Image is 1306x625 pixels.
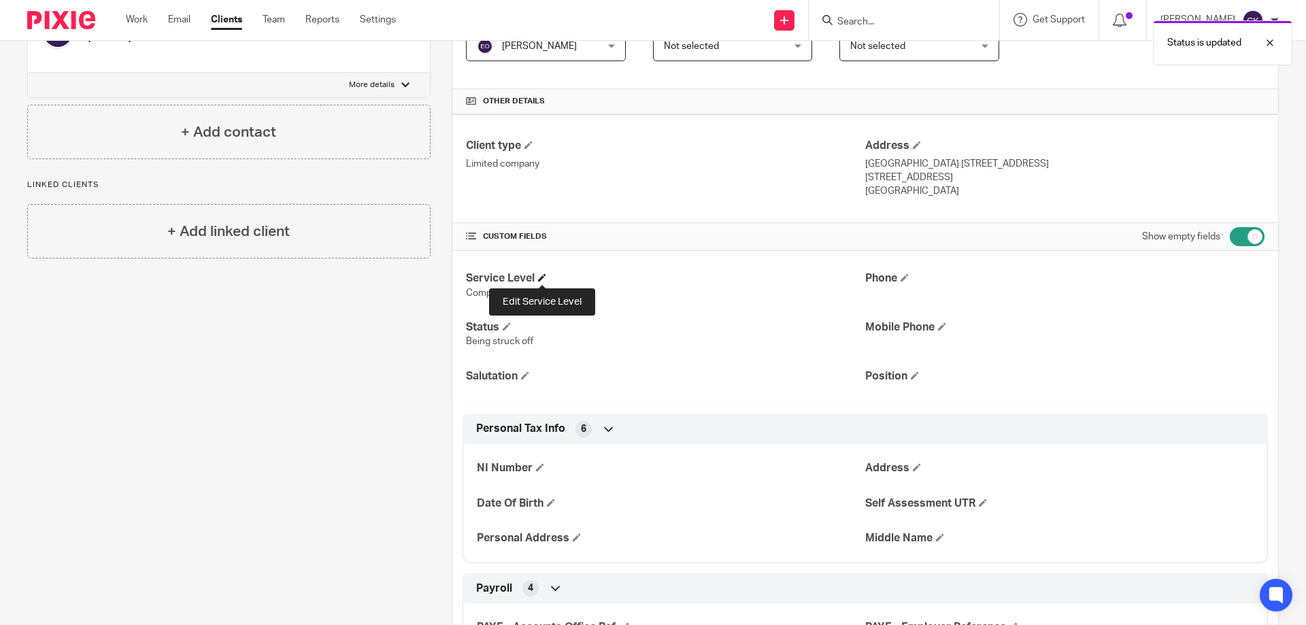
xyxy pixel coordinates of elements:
[476,422,565,436] span: Personal Tax Info
[476,581,512,596] span: Payroll
[27,180,431,190] p: Linked clients
[181,122,276,143] h4: + Add contact
[466,139,865,153] h4: Client type
[477,531,865,545] h4: Personal Address
[865,171,1265,184] p: [STREET_ADDRESS]
[126,13,148,27] a: Work
[865,320,1265,335] h4: Mobile Phone
[27,11,95,29] img: Pixie
[466,271,865,286] h4: Service Level
[305,13,339,27] a: Reports
[167,221,290,242] h4: + Add linked client
[865,157,1265,171] p: [GEOGRAPHIC_DATA] [STREET_ADDRESS]
[466,288,517,298] span: Compliance
[466,337,533,346] span: Being struck off
[477,461,865,475] h4: NI Number
[477,496,865,511] h4: Date Of Birth
[211,13,242,27] a: Clients
[865,531,1254,545] h4: Middle Name
[581,422,586,436] span: 6
[466,369,865,384] h4: Salutation
[483,96,545,107] span: Other details
[1242,10,1264,31] img: svg%3E
[477,38,493,54] img: svg%3E
[168,13,190,27] a: Email
[865,271,1265,286] h4: Phone
[865,369,1265,384] h4: Position
[360,13,396,27] a: Settings
[865,461,1254,475] h4: Address
[466,157,865,171] p: Limited company
[466,320,865,335] h4: Status
[865,496,1254,511] h4: Self Assessment UTR
[528,581,533,595] span: 4
[349,80,395,90] p: More details
[865,184,1265,198] p: [GEOGRAPHIC_DATA]
[865,139,1265,153] h4: Address
[1142,230,1220,243] label: Show empty fields
[502,41,577,51] span: [PERSON_NAME]
[1167,36,1241,50] p: Status is updated
[263,13,285,27] a: Team
[466,231,865,242] h4: CUSTOM FIELDS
